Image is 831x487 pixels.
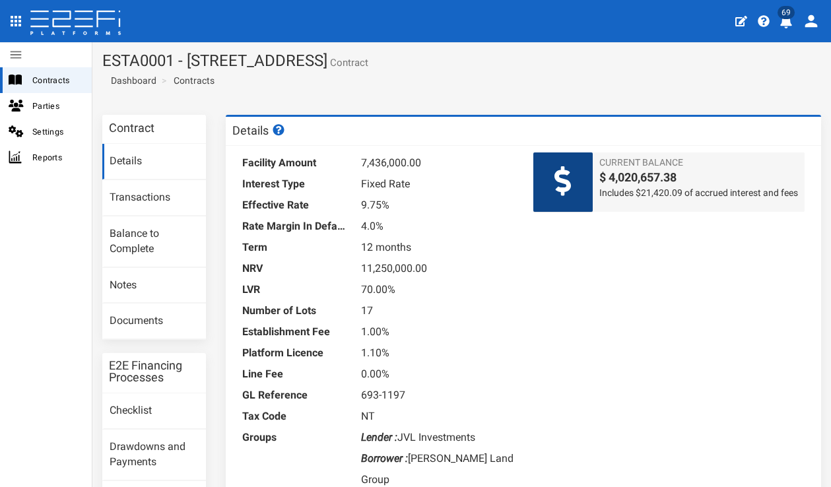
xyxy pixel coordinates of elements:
span: Settings [32,124,81,139]
dt: Line Fee [242,364,348,385]
a: Balance to Complete [102,216,206,267]
dd: 17 [361,300,514,321]
a: Documents [102,304,206,339]
dd: 70.00% [361,279,514,300]
span: $ 4,020,657.38 [599,169,798,186]
a: Details [102,144,206,179]
dt: GL Reference [242,385,348,406]
dt: Rate Margin In Default [242,216,348,237]
dd: 12 months [361,237,514,258]
dt: Interest Type [242,174,348,195]
dd: 7,436,000.00 [361,152,514,174]
dt: Term [242,237,348,258]
dt: Effective Rate [242,195,348,216]
i: Borrower : [361,452,408,465]
a: Checklist [102,393,206,429]
span: Dashboard [106,75,156,86]
span: Parties [32,98,81,114]
i: Lender : [361,431,397,443]
dd: 1.00% [361,321,514,342]
dt: Groups [242,427,348,448]
span: Reports [32,150,81,165]
dt: NRV [242,258,348,279]
dt: Tax Code [242,406,348,427]
dd: JVL Investments [361,427,514,448]
dt: Platform Licence [242,342,348,364]
dd: Fixed Rate [361,174,514,195]
dd: 1.10% [361,342,514,364]
h3: Details [232,124,286,137]
h3: Contract [109,122,154,134]
h1: ESTA0001 - [STREET_ADDRESS] [102,52,821,69]
a: Drawdowns and Payments [102,430,206,480]
span: Current Balance [599,156,798,169]
dt: Establishment Fee [242,321,348,342]
h3: E2E Financing Processes [109,360,199,383]
a: Dashboard [106,74,156,87]
dd: 4.0% [361,216,514,237]
span: Includes $21,420.09 of accrued interest and fees [599,186,798,199]
a: Transactions [102,180,206,216]
dt: Facility Amount [242,152,348,174]
dd: 693-1197 [361,385,514,406]
dt: LVR [242,279,348,300]
dt: Number of Lots [242,300,348,321]
a: Notes [102,268,206,304]
dd: 9.75% [361,195,514,216]
dd: 11,250,000.00 [361,258,514,279]
dd: NT [361,406,514,427]
small: Contract [327,58,368,68]
a: Contracts [174,74,215,87]
dd: 0.00% [361,364,514,385]
span: Contracts [32,73,81,88]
